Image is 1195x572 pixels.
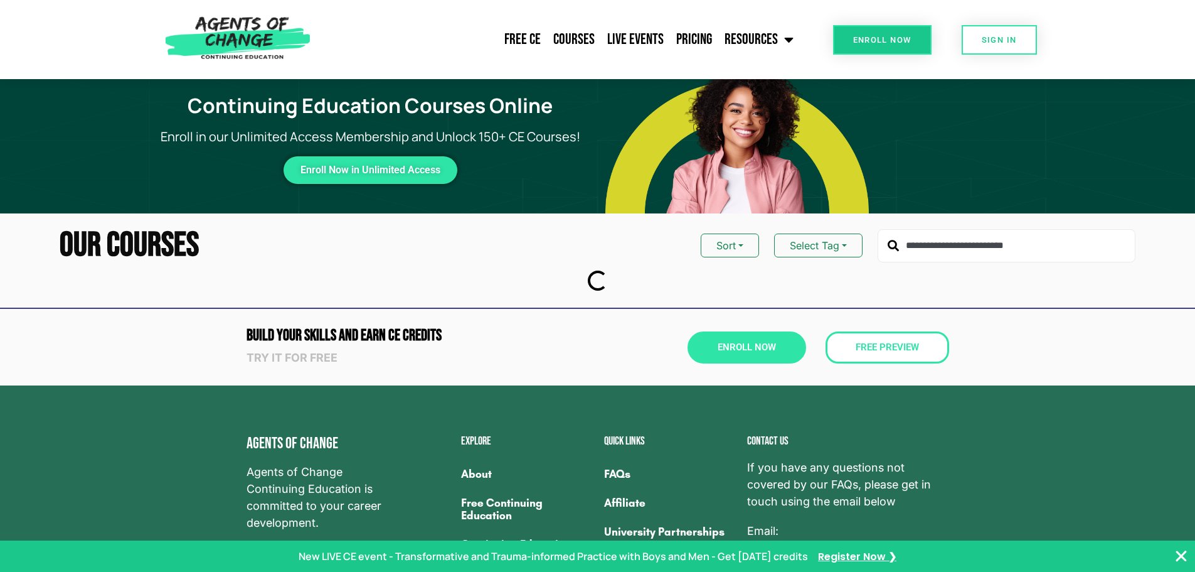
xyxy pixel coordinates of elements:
strong: Try it for free [247,351,337,364]
h2: Build Your Skills and Earn CE CREDITS [247,328,592,343]
span: Agents of Change Continuing Education is committed to your career development. [247,464,398,531]
span: SIGN IN [982,36,1017,44]
button: Close Banner [1174,549,1189,564]
nav: Menu [317,24,800,55]
span: If you have any questions not covered by our FAQs, please get in touch using the email below [747,460,949,510]
a: Free Continuing Education [461,488,592,530]
a: Courses [547,24,601,55]
h1: Continuing Education Courses Online [151,94,590,117]
p: Email: [747,523,949,557]
a: About [461,460,592,488]
button: Select Tag [774,234,863,257]
h2: Contact us [747,436,949,447]
span: Enroll Now [718,343,776,352]
a: [EMAIL_ADDRESS][DOMAIN_NAME] [747,539,940,556]
h2: Quick Links [604,436,735,447]
span: Free Preview [856,343,919,352]
span: Enroll Now in Unlimited Access [300,166,440,174]
a: Free Preview [826,332,949,364]
a: Enroll Now in Unlimited Access [284,156,457,184]
h2: Our Courses [60,229,199,263]
a: Resources [718,24,800,55]
a: Live Events [601,24,670,55]
a: Pricing [670,24,718,55]
a: Enroll Now [688,332,806,364]
p: New LIVE CE event - Transformative and Trauma-informed Practice with Boys and Men - Get [DATE] cr... [299,549,808,564]
a: University Partnerships [604,517,735,546]
a: FAQs [604,460,735,488]
p: Enroll in our Unlimited Access Membership and Unlock 150+ CE Courses! [143,127,597,146]
a: Continuing Education Courses [461,530,592,571]
a: Affiliate [604,488,735,517]
h2: Explore [461,436,592,447]
h4: Agents of Change [247,436,398,451]
a: SIGN IN [962,25,1037,55]
span: Enroll Now [853,36,911,44]
a: Enroll Now [833,25,932,55]
a: Free CE [498,24,547,55]
a: Register Now ❯ [818,549,896,564]
button: Sort [701,234,759,257]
